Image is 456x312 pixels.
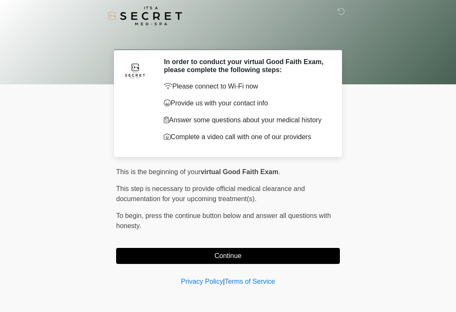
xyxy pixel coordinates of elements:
[108,6,182,25] img: It's A Secret Med Spa Logo
[278,168,280,175] span: .
[201,168,278,175] strong: virtual Good Faith Exam
[116,212,145,219] span: To begin,
[122,58,148,83] img: Agent Avatar
[164,132,327,142] p: Complete a video call with one of our providers
[164,58,327,74] h2: In order to conduct your virtual Good Faith Exam, please complete the following steps:
[225,278,275,285] a: Terms of Service
[110,30,346,46] h1: ‎ ‎
[223,278,225,285] a: |
[116,248,340,264] button: Continue
[116,212,331,229] span: press the continue button below and answer all questions with honesty.
[116,168,201,175] span: This is the beginning of your
[181,278,223,285] a: Privacy Policy
[164,81,327,91] p: Please connect to Wi-Fi now
[164,98,327,108] p: Provide us with your contact info
[164,115,327,125] p: Answer some questions about your medical history
[116,185,305,202] span: This step is necessary to provide official medical clearance and documentation for your upcoming ...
